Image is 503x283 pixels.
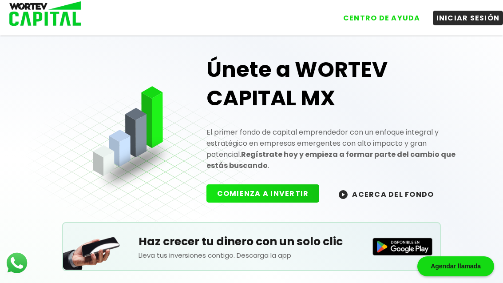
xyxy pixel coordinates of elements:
a: COMIENZA A INVERTIR [206,188,329,199]
h5: Haz crecer tu dinero con un solo clic [139,233,365,250]
p: El primer fondo de capital emprendedor con un enfoque integral y estratégico en empresas emergent... [206,127,478,171]
a: CENTRO DE AYUDA [331,4,424,25]
button: CENTRO DE AYUDA [340,11,424,25]
button: ACERCA DEL FONDO [328,184,444,203]
h1: Únete a WORTEV CAPITAL MX [206,56,478,112]
img: Teléfono [63,226,121,270]
img: wortev-capital-acerca-del-fondo [339,190,348,199]
button: COMIENZA A INVERTIR [206,184,320,203]
div: Agendar llamada [417,256,494,276]
p: Lleva tus inversiones contigo. Descarga la app [139,250,365,260]
strong: Regístrate hoy y empieza a formar parte del cambio que estás buscando [206,149,455,171]
img: Disponible en Google Play [372,238,433,255]
img: logos_whatsapp-icon.242b2217.svg [4,251,29,275]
